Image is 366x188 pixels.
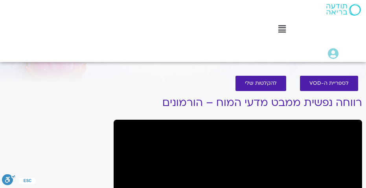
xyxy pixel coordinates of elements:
a: להקלטות שלי [235,76,286,91]
h1: רווחה נפשית ממבט מדעי המוח – הורמונים [114,97,362,109]
a: לספריית ה-VOD [300,76,358,91]
img: תודעה בריאה [326,4,361,16]
span: להקלטות שלי [245,80,277,86]
span: לספריית ה-VOD [309,80,349,86]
